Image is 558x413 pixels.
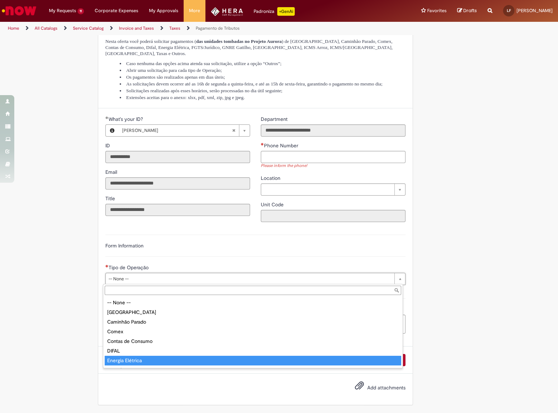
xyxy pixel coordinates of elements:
div: FGTS/Jurídico [105,365,401,375]
div: Energia Elétrica [105,356,401,365]
div: Comex [105,327,401,336]
div: [GEOGRAPHIC_DATA] [105,308,401,317]
div: Contas de Consumo [105,336,401,346]
ul: Tipo de Operação [103,296,403,368]
div: DIFAL [105,346,401,356]
div: Caminhão Parado [105,317,401,327]
div: -- None -- [105,298,401,308]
